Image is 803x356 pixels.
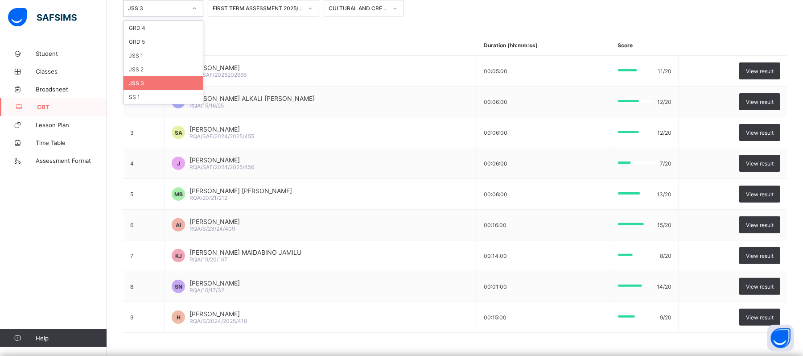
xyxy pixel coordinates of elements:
[37,103,107,111] span: CBT
[484,283,507,290] span: 00:01:00
[746,222,774,228] span: View result
[189,318,247,324] span: RQA/S/2024/2025/418
[177,314,181,321] span: H
[657,99,671,105] span: 12/20
[189,102,224,109] span: RQA/15/16/25
[189,64,247,71] span: [PERSON_NAME]
[124,62,203,76] div: JSS 2
[746,99,774,105] span: View result
[176,222,181,228] span: AI
[660,314,671,321] span: 9/20
[484,191,507,198] span: 00:06:00
[660,160,671,167] span: 7/20
[189,71,247,78] span: RQA/SAF/2026202666
[484,99,507,105] span: 00:06:00
[746,191,774,198] span: View result
[189,195,227,201] span: RQA/20/21/212
[130,222,133,228] span: 6
[36,86,107,93] span: Broadsheet
[611,35,678,56] th: Score
[124,21,203,35] div: GRD 4
[767,325,794,352] button: Open asap
[130,253,133,259] span: 7
[36,68,107,75] span: Classes
[746,283,774,290] span: View result
[189,164,254,170] span: RQA/SAF/2024/2025/456
[36,157,107,164] span: Assessment Format
[746,68,774,75] span: View result
[175,283,182,290] span: SN
[189,218,240,225] span: [PERSON_NAME]
[213,5,303,12] div: FIRST TERM ASSESSMENT 2025/2026
[189,225,235,232] span: RQA/S/23/24/409
[660,253,671,259] span: 8/20
[658,68,671,75] span: 11/20
[746,314,774,321] span: View result
[130,129,134,136] span: 3
[124,76,203,90] div: JSS 3
[8,8,77,27] img: safsims
[124,90,203,104] div: SS 1
[189,248,301,256] span: [PERSON_NAME] MAIDABINO JAMILU
[128,5,187,12] div: JSS 3
[130,314,133,321] span: 9
[189,256,227,263] span: RQA/19/20/167
[657,191,671,198] span: 13/20
[189,95,315,102] span: [PERSON_NAME] ALKALI [PERSON_NAME]
[177,160,180,167] span: J
[124,49,203,62] div: JSS 1
[36,335,107,342] span: Help
[329,5,387,12] div: CULTURAL AND CREATIVE ART C.A.
[189,279,240,287] span: [PERSON_NAME]
[189,125,254,133] span: [PERSON_NAME]
[175,129,182,136] span: SA
[189,287,224,294] span: RQA/16/17/32
[746,129,774,136] span: View result
[477,35,611,56] th: Duration (hh:mm:ss)
[189,156,254,164] span: [PERSON_NAME]
[746,253,774,259] span: View result
[124,35,203,49] div: GRD 5
[189,133,254,140] span: RQA/SAF/2024/2025/455
[484,68,507,75] span: 00:05:00
[484,314,507,321] span: 00:15:00
[174,191,183,198] span: MB
[130,283,133,290] span: 8
[130,160,134,167] span: 4
[36,50,107,57] span: Student
[130,191,133,198] span: 5
[657,129,671,136] span: 12/20
[746,160,774,167] span: View result
[657,222,671,228] span: 15/20
[484,160,507,167] span: 00:06:00
[657,283,671,290] span: 14/20
[484,253,507,259] span: 00:14:00
[36,139,107,146] span: Time Table
[175,253,182,259] span: KJ
[484,222,507,228] span: 00:16:00
[484,129,507,136] span: 00:06:00
[189,310,247,318] span: [PERSON_NAME]
[36,121,107,128] span: Lesson Plan
[189,187,292,195] span: [PERSON_NAME] [PERSON_NAME]
[165,35,477,56] th: Student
